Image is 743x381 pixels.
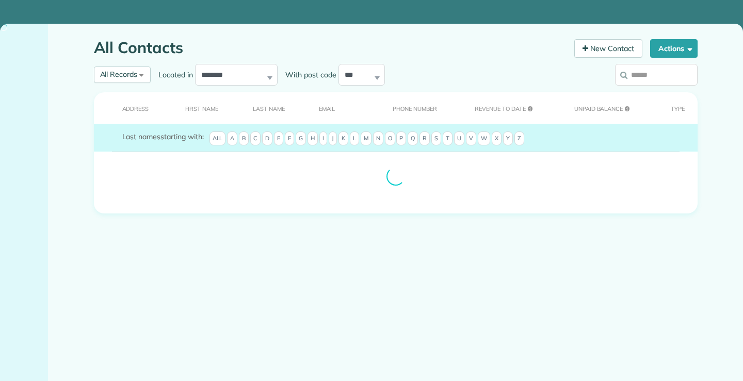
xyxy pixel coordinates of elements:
th: First Name [169,92,237,124]
span: S [431,131,441,146]
span: C [250,131,261,146]
span: K [338,131,348,146]
span: J [329,131,337,146]
span: H [308,131,318,146]
span: D [262,131,272,146]
th: Type [655,92,697,124]
span: M [361,131,372,146]
a: New Contact [574,39,642,58]
span: All Records [100,70,138,79]
span: T [443,131,453,146]
th: Phone number [377,92,459,124]
span: N [373,131,383,146]
span: V [466,131,476,146]
h1: All Contacts [94,39,567,56]
span: L [350,131,359,146]
th: Revenue to Date [459,92,558,124]
span: R [419,131,430,146]
span: F [285,131,294,146]
label: With post code [278,70,338,80]
button: Actions [650,39,698,58]
th: Address [94,92,169,124]
span: X [492,131,502,146]
label: starting with: [122,131,204,142]
th: Last Name [237,92,303,124]
span: Q [408,131,418,146]
span: All [209,131,226,146]
span: P [396,131,406,146]
th: Email [303,92,377,124]
label: Located in [151,70,195,80]
span: A [227,131,237,146]
span: Z [514,131,524,146]
span: Last names [122,132,161,141]
span: B [239,131,249,146]
span: U [454,131,464,146]
th: Unpaid Balance [558,92,655,124]
span: W [478,131,490,146]
span: I [319,131,327,146]
span: E [274,131,283,146]
span: Y [503,131,513,146]
span: O [385,131,395,146]
span: G [296,131,306,146]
